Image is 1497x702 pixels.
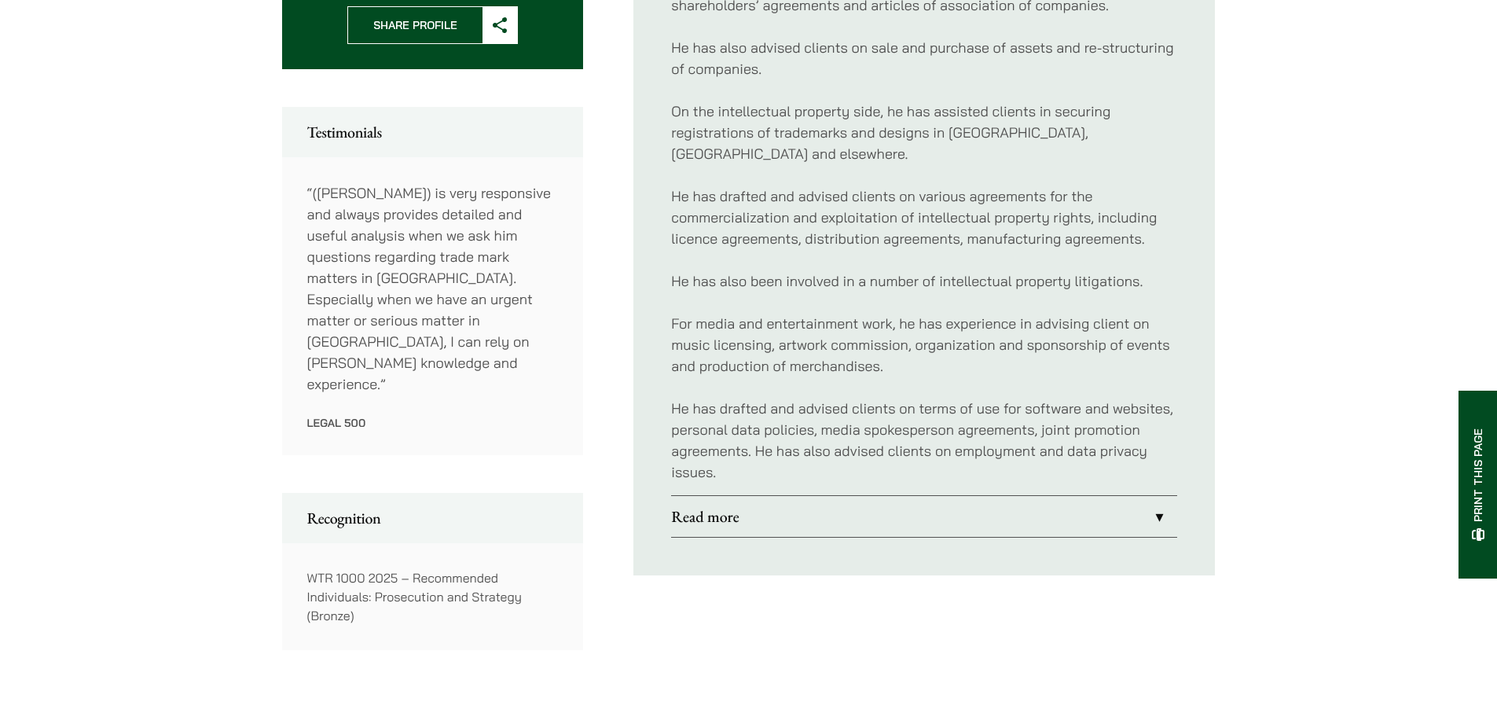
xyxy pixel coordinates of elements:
p: “([PERSON_NAME]) is very responsive and always provides detailed and useful analysis when we ask ... [307,182,559,395]
p: He has drafted and advised clients on terms of use for software and websites, personal data polic... [671,398,1177,483]
button: Share Profile [347,6,518,44]
p: He has also been involved in a number of intellectual property litigations. [671,270,1177,292]
p: For media and entertainment work, he has experience in advising client on music licensing, artwor... [671,313,1177,377]
span: Share Profile [348,7,482,43]
a: Read more [671,496,1177,537]
p: He has drafted and advised clients on various agreements for the commercialization and exploitati... [671,186,1177,249]
p: Legal 500 [307,416,559,430]
p: WTR 1000 2025 – Recommended Individuals: Prosecution and Strategy (Bronze) [307,568,559,625]
p: On the intellectual property side, he has assisted clients in securing registrations of trademark... [671,101,1177,164]
h2: Recognition [307,509,559,527]
p: He has also advised clients on sale and purchase of assets and re-structuring of companies. [671,37,1177,79]
h2: Testimonials [307,123,559,142]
